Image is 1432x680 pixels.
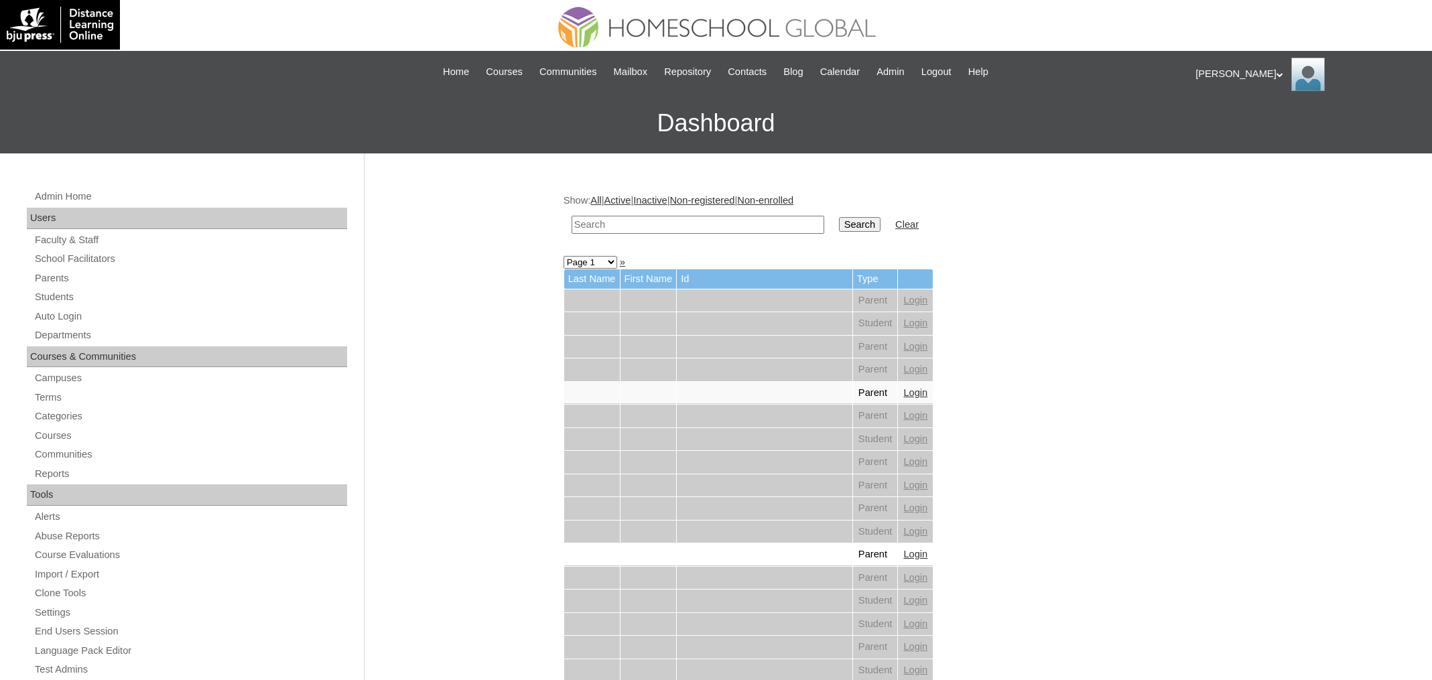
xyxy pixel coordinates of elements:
[853,543,898,566] td: Parent
[572,216,824,234] input: Search
[633,195,667,206] a: Inactive
[533,64,604,80] a: Communities
[820,64,860,80] span: Calendar
[590,195,601,206] a: All
[657,64,718,80] a: Repository
[962,64,995,80] a: Help
[813,64,866,80] a: Calendar
[443,64,469,80] span: Home
[903,641,927,652] a: Login
[34,188,347,205] a: Admin Home
[677,269,852,289] td: Id
[34,370,347,387] a: Campuses
[903,318,927,328] a: Login
[853,269,898,289] td: Type
[903,665,927,675] a: Login
[620,257,625,267] a: »
[853,405,898,427] td: Parent
[903,410,927,421] a: Login
[853,590,898,612] td: Student
[728,64,767,80] span: Contacts
[1291,58,1325,91] img: Ariane Ebuen
[486,64,523,80] span: Courses
[7,7,113,43] img: logo-white.png
[436,64,476,80] a: Home
[34,566,347,583] a: Import / Export
[564,269,620,289] td: Last Name
[903,572,927,583] a: Login
[903,480,927,490] a: Login
[479,64,529,80] a: Courses
[853,636,898,659] td: Parent
[539,64,597,80] span: Communities
[27,208,347,229] div: Users
[853,521,898,543] td: Student
[903,549,927,559] a: Login
[853,382,898,405] td: Parent
[34,466,347,482] a: Reports
[34,308,347,325] a: Auto Login
[1195,58,1419,91] div: [PERSON_NAME]
[721,64,773,80] a: Contacts
[903,595,927,606] a: Login
[7,93,1425,153] h3: Dashboard
[34,251,347,267] a: School Facilitators
[34,547,347,563] a: Course Evaluations
[34,585,347,602] a: Clone Tools
[664,64,711,80] span: Repository
[839,217,881,232] input: Search
[783,64,803,80] span: Blog
[777,64,809,80] a: Blog
[34,408,347,425] a: Categories
[621,269,677,289] td: First Name
[34,623,347,640] a: End Users Session
[853,474,898,497] td: Parent
[34,508,347,525] a: Alerts
[853,451,898,474] td: Parent
[915,64,958,80] a: Logout
[903,387,927,398] a: Login
[564,194,1227,241] div: Show: | | | |
[34,232,347,249] a: Faculty & Staff
[604,195,631,206] a: Active
[903,526,927,537] a: Login
[670,195,735,206] a: Non-registered
[903,456,927,467] a: Login
[853,336,898,358] td: Parent
[903,341,927,352] a: Login
[903,502,927,513] a: Login
[737,195,793,206] a: Non-enrolled
[853,289,898,312] td: Parent
[968,64,988,80] span: Help
[34,389,347,406] a: Terms
[34,661,347,678] a: Test Admins
[921,64,952,80] span: Logout
[853,428,898,451] td: Student
[27,346,347,368] div: Courses & Communities
[903,364,927,375] a: Login
[903,433,927,444] a: Login
[34,604,347,621] a: Settings
[34,446,347,463] a: Communities
[870,64,911,80] a: Admin
[853,358,898,381] td: Parent
[34,528,347,545] a: Abuse Reports
[853,613,898,636] td: Student
[895,219,919,230] a: Clear
[34,289,347,305] a: Students
[34,642,347,659] a: Language Pack Editor
[34,327,347,344] a: Departments
[853,567,898,590] td: Parent
[607,64,655,80] a: Mailbox
[27,484,347,506] div: Tools
[614,64,648,80] span: Mailbox
[34,427,347,444] a: Courses
[876,64,905,80] span: Admin
[853,497,898,520] td: Parent
[34,270,347,287] a: Parents
[903,295,927,305] a: Login
[853,312,898,335] td: Student
[903,618,927,629] a: Login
